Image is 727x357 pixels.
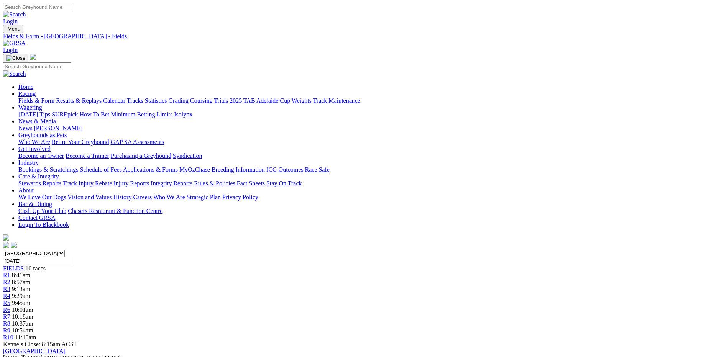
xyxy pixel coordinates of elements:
a: Coursing [190,97,213,104]
a: Contact GRSA [18,215,55,221]
span: 9:45am [12,300,30,306]
span: 10:54am [12,327,33,334]
a: Login [3,47,18,53]
span: 8:57am [12,279,30,285]
span: R4 [3,293,10,299]
a: Careers [133,194,152,200]
a: GAP SA Assessments [111,139,164,145]
a: R2 [3,279,10,285]
div: Greyhounds as Pets [18,139,724,146]
a: Greyhounds as Pets [18,132,67,138]
a: News & Media [18,118,56,124]
a: Minimum Betting Limits [111,111,172,118]
a: Bar & Dining [18,201,52,207]
a: Rules & Policies [194,180,235,187]
a: Isolynx [174,111,192,118]
a: Purchasing a Greyhound [111,152,171,159]
a: News [18,125,32,131]
button: Toggle navigation [3,25,23,33]
input: Search [3,62,71,70]
a: Schedule of Fees [80,166,121,173]
a: Become a Trainer [66,152,109,159]
a: R3 [3,286,10,292]
a: FIELDS [3,265,24,272]
a: Bookings & Scratchings [18,166,78,173]
span: 10 races [25,265,46,272]
div: Racing [18,97,724,104]
span: Menu [8,26,20,32]
div: Get Involved [18,152,724,159]
a: R1 [3,272,10,278]
a: Track Injury Rebate [63,180,112,187]
a: SUREpick [52,111,78,118]
a: [GEOGRAPHIC_DATA] [3,348,66,354]
a: Stay On Track [266,180,302,187]
a: Syndication [173,152,202,159]
img: facebook.svg [3,242,9,248]
a: Integrity Reports [151,180,192,187]
a: Breeding Information [212,166,265,173]
span: 10:37am [12,320,33,327]
a: Weights [292,97,312,104]
img: logo-grsa-white.png [30,54,36,60]
a: Vision and Values [67,194,112,200]
img: twitter.svg [11,242,17,248]
button: Toggle navigation [3,54,28,62]
a: Track Maintenance [313,97,360,104]
a: Race Safe [305,166,329,173]
a: Chasers Restaurant & Function Centre [68,208,162,214]
a: Applications & Forms [123,166,178,173]
a: Retire Your Greyhound [52,139,109,145]
span: 10:01am [12,306,33,313]
div: Bar & Dining [18,208,724,215]
img: Search [3,11,26,18]
a: Statistics [145,97,167,104]
a: History [113,194,131,200]
img: logo-grsa-white.png [3,234,9,241]
span: 8:41am [12,272,30,278]
a: Fields & Form [18,97,54,104]
span: R8 [3,320,10,327]
a: [PERSON_NAME] [34,125,82,131]
a: R10 [3,334,13,341]
a: Industry [18,159,39,166]
a: Calendar [103,97,125,104]
a: Care & Integrity [18,173,59,180]
a: Wagering [18,104,42,111]
div: Care & Integrity [18,180,724,187]
a: R7 [3,313,10,320]
a: R9 [3,327,10,334]
a: About [18,187,34,193]
a: Login [3,18,18,25]
a: Grading [169,97,189,104]
span: 9:13am [12,286,30,292]
img: Search [3,70,26,77]
span: Kennels Close: 8:15am ACST [3,341,77,347]
span: 9:29am [12,293,30,299]
input: Select date [3,257,71,265]
a: Fact Sheets [237,180,265,187]
a: Racing [18,90,36,97]
a: Strategic Plan [187,194,221,200]
a: Become an Owner [18,152,64,159]
a: Trials [214,97,228,104]
a: ICG Outcomes [266,166,303,173]
a: [DATE] Tips [18,111,50,118]
span: 11:10am [15,334,36,341]
a: Get Involved [18,146,51,152]
a: Tracks [127,97,143,104]
a: MyOzChase [179,166,210,173]
a: Stewards Reports [18,180,61,187]
a: Fields & Form - [GEOGRAPHIC_DATA] - Fields [3,33,724,40]
a: Who We Are [153,194,185,200]
img: GRSA [3,40,26,47]
input: Search [3,3,71,11]
a: R6 [3,306,10,313]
